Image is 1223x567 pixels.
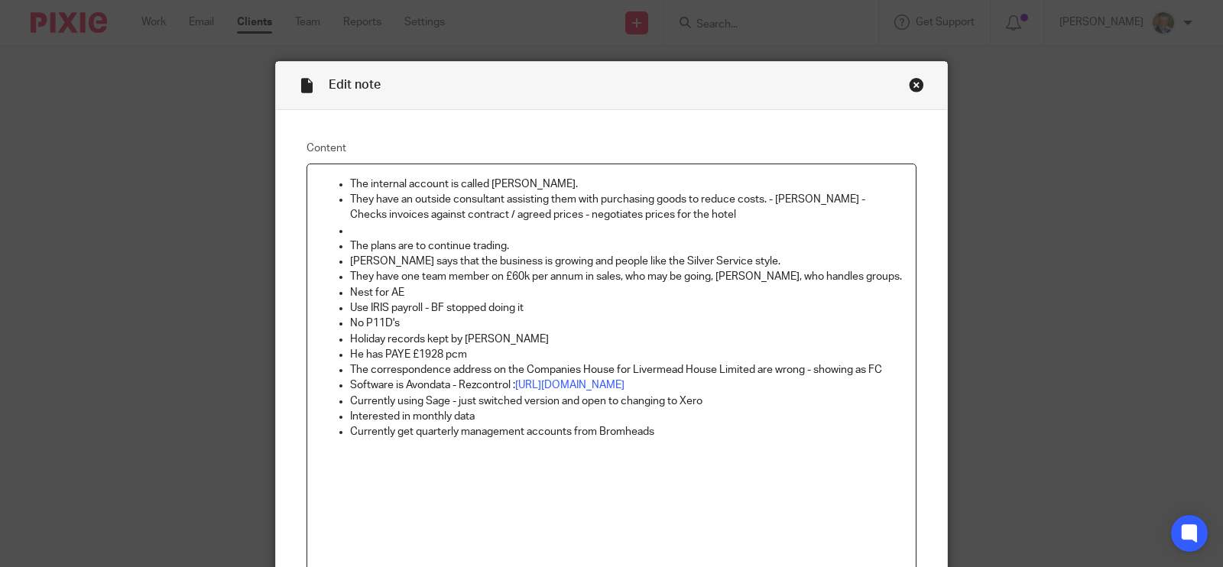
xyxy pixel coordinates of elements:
p: Use IRIS payroll - BF stopped doing it [350,300,903,316]
p: Currently get quarterly management accounts from Bromheads [350,424,903,439]
p: They have an outside consultant assisting them with purchasing goods to reduce costs. - [PERSON_N... [350,192,903,223]
p: Interested in monthly data [350,409,903,424]
span: Edit note [329,79,381,91]
a: [URL][DOMAIN_NAME] [515,380,624,390]
p: Holiday records kept by [PERSON_NAME] [350,332,903,347]
p: They have one team member on £60k per annum in sales, who may be going, [PERSON_NAME], who handle... [350,269,903,284]
p: [PERSON_NAME] says that the business is growing and people like the Silver Service style. [350,254,903,269]
p: The correspondence address on the Companies House for Livermead House Limited are wrong - showing... [350,362,903,377]
p: No P11D's [350,316,903,331]
p: The internal account is called [PERSON_NAME]. [350,177,903,192]
p: He has PAYE £1928 pcm [350,347,903,362]
p: Currently using Sage - just switched version and open to changing to Xero [350,394,903,409]
label: Content [307,141,916,156]
p: Nest for AE [350,285,903,300]
p: The plans are to continue trading. [350,238,903,254]
div: Close this dialog window [909,77,924,92]
p: Software is Avondata - Rezcontrol : [350,377,903,393]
